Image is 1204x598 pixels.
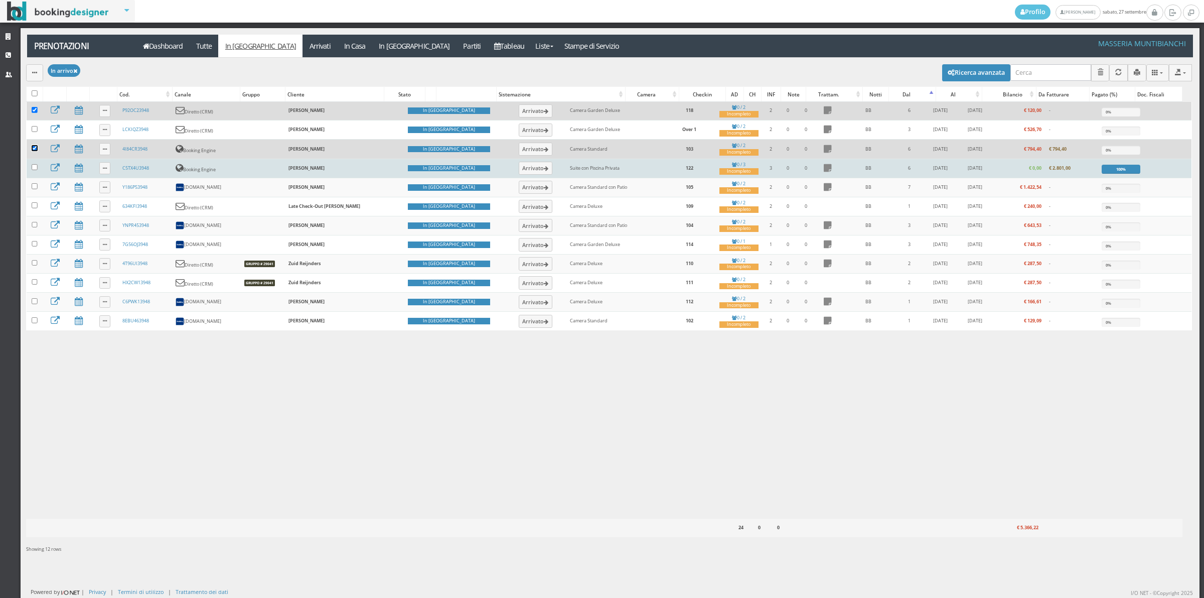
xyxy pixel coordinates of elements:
td: Camera Standard [566,140,663,159]
a: Privacy [89,588,106,595]
div: 0% [1102,261,1115,270]
td: [DATE] [959,197,991,216]
b: [PERSON_NAME] [288,107,325,113]
b: € 794,40 [1024,146,1041,152]
a: LCKIQZ3948 [122,126,148,133]
div: Doc. Fiscali [1135,87,1182,101]
td: 0 [796,293,815,312]
div: Incompleto [719,149,759,156]
b: [PERSON_NAME] [288,184,325,190]
a: Arrivati [303,35,337,57]
b: [PERSON_NAME] [288,222,325,228]
td: 0 [796,101,815,121]
div: Canale [173,87,240,101]
td: [DATE] [922,216,959,235]
td: BB [840,197,896,216]
td: [DATE] [959,121,991,140]
b: [PERSON_NAME] [288,165,325,171]
a: 7G56OJ3948 [122,241,148,248]
a: C6PWK13948 [122,298,150,305]
img: 7STAjs-WNfZHmYllyLag4gdhmHm8JrbmzVrznejwAeLEbpu0yDt-GlJaDipzXAZBN18=w300 [176,183,184,191]
td: Camera Standard [566,312,663,331]
div: | [110,588,113,595]
button: Arrivato [519,200,552,213]
a: 4T96UI3948 [122,260,147,267]
td: 2 [896,254,922,273]
a: YNPR453948 [122,222,149,228]
td: 1 [762,235,780,254]
td: [DATE] [922,121,959,140]
a: Y186P53948 [122,184,147,190]
div: Incompleto [719,245,759,251]
div: € 5.366,22 [986,522,1040,535]
td: Booking Engine [172,159,240,178]
button: Export [1169,64,1192,81]
td: 0 [780,140,796,159]
div: Incompleto [719,225,759,232]
b: 24 [738,524,743,531]
a: Liste [531,35,557,57]
td: 3 [896,121,922,140]
div: Da Fatturare [1036,87,1090,101]
td: [DATE] [922,312,959,331]
div: Gruppo [240,87,285,101]
img: 7STAjs-WNfZHmYllyLag4gdhmHm8JrbmzVrznejwAeLEbpu0yDt-GlJaDipzXAZBN18=w300 [176,317,184,325]
b: 102 [686,317,693,324]
td: 0 [796,159,815,178]
div: Powered by | [31,588,84,596]
td: [DOMAIN_NAME] [172,312,240,331]
a: Dashboard [136,35,190,57]
b: Gruppo # 29041 [246,262,273,266]
a: Prenotazioni [27,35,131,57]
td: 0 [780,197,796,216]
td: 2 [896,273,922,292]
a: 4I84CR3948 [122,146,147,152]
td: [DOMAIN_NAME] [172,216,240,235]
td: BB [840,159,896,178]
b: 109 [686,203,693,209]
button: Ricerca avanzata [942,64,1010,81]
td: 2 [762,140,780,159]
td: [DATE] [922,235,959,254]
td: 1 [896,312,922,331]
b: € 120,00 [1024,107,1041,113]
div: In [GEOGRAPHIC_DATA] [408,299,490,305]
td: - [1045,273,1098,292]
div: Al [936,87,982,101]
a: Tableau [488,35,531,57]
div: Incompleto [719,321,759,328]
td: 0 [796,312,815,331]
td: BB [840,235,896,254]
div: In [GEOGRAPHIC_DATA] [408,242,490,248]
td: 0 [780,216,796,235]
td: Diretto (CRM) [172,197,240,216]
b: Over 1 [682,126,696,133]
td: - [1045,216,1098,235]
td: [DATE] [922,254,959,273]
td: Camera Garden Deluxe [566,235,663,254]
td: - [1045,101,1098,121]
td: [DATE] [922,159,959,178]
b: Zuid Reijnders [288,260,321,267]
div: 0% [1102,242,1115,251]
button: Arrivato [519,124,552,137]
td: 2 [762,101,780,121]
button: Arrivato [519,143,552,156]
input: Cerca [1010,64,1091,81]
td: [DATE] [959,235,991,254]
td: [DATE] [959,178,991,197]
b: € 166,61 [1024,298,1041,305]
td: Camera Garden Deluxe [566,101,663,121]
b: € 129,09 [1024,317,1041,324]
td: - [1045,293,1098,312]
td: [DATE] [959,216,991,235]
td: [DATE] [959,273,991,292]
div: Cod. [117,87,172,101]
button: Arrivato [519,104,552,117]
td: 0 [780,159,796,178]
a: 0 / 2Incompleto [719,199,759,213]
td: Camera Garden Deluxe [566,121,663,140]
b: [PERSON_NAME] [288,126,325,133]
b: 110 [686,260,693,267]
td: [DATE] [922,140,959,159]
